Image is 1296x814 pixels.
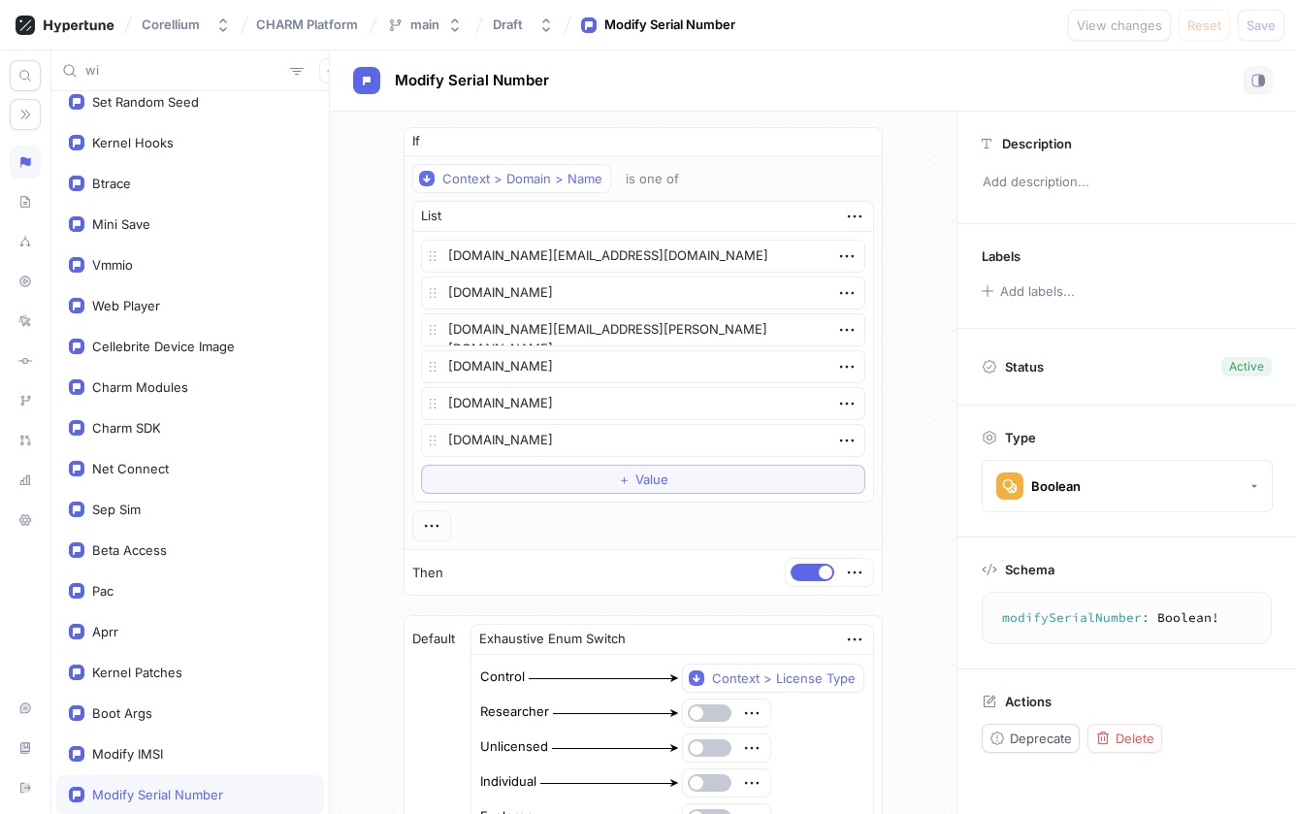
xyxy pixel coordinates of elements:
button: Reset [1179,10,1230,41]
div: Kernel Hooks [92,135,174,150]
button: Delete [1087,724,1162,753]
div: is one of [626,171,679,187]
div: Cellebrite Device Image [92,339,235,354]
button: Save [1238,10,1284,41]
div: Boolean [1031,478,1081,495]
div: Charm Modules [92,379,188,395]
textarea: [DOMAIN_NAME] [421,387,864,420]
p: Description [1002,136,1072,151]
div: Sign out [10,771,41,804]
input: Search... [85,61,282,81]
span: CHARM Platform [256,17,358,31]
div: Aprr [92,624,118,639]
div: Splits [10,225,41,258]
div: Pull requests [10,424,41,457]
div: Charm SDK [92,420,161,436]
span: Reset [1187,19,1221,31]
button: Context > Domain > Name [412,164,611,193]
div: Live chat [10,692,41,725]
div: Analytics [10,464,41,497]
div: Active [1229,358,1264,375]
span: Delete [1116,733,1154,744]
div: Exhaustive Enum Switch [479,630,626,649]
div: Add labels... [1000,285,1075,298]
span: Modify Serial Number [395,73,549,88]
div: Pac [92,583,113,599]
p: Default [412,630,455,649]
div: Preview [10,265,41,298]
span: Save [1247,19,1276,31]
div: Schema [10,185,41,218]
div: Unlicensed [480,737,548,757]
div: Documentation [10,732,41,765]
div: Draft [493,16,523,33]
p: Labels [982,248,1021,264]
button: Draft [485,9,562,41]
button: Boolean [982,460,1273,512]
button: Context > License Type [682,664,864,693]
button: is one of [617,164,707,193]
span: Deprecate [1010,733,1072,744]
div: Control [480,667,525,687]
div: Context > Domain > Name [442,171,602,187]
p: Status [1005,353,1044,380]
div: Vmmio [92,257,133,273]
p: Add description... [974,166,1280,199]
textarea: [DOMAIN_NAME] [421,277,864,309]
textarea: [DOMAIN_NAME] [421,424,864,457]
textarea: [DOMAIN_NAME][EMAIL_ADDRESS][DOMAIN_NAME] [421,240,864,273]
button: View changes [1068,10,1171,41]
div: Kernel Patches [92,665,182,680]
p: Type [1005,430,1036,445]
div: Logic [10,146,41,179]
span: ＋ [618,473,631,485]
div: Beta Access [92,542,167,558]
button: Add labels... [975,278,1080,304]
div: Diff [10,344,41,377]
span: View changes [1077,19,1162,31]
textarea: modifySerialNumber: Boolean! [990,601,1263,635]
textarea: [DOMAIN_NAME][EMAIL_ADDRESS][PERSON_NAME][DOMAIN_NAME] [421,313,864,346]
p: If [412,132,420,151]
div: Logs [10,305,41,338]
button: Corellium [134,9,239,41]
div: Boot Args [92,705,152,721]
button: main [379,9,470,41]
div: Corellium [142,16,200,33]
div: Modify Serial Number [604,16,735,35]
div: Modify IMSI [92,746,163,762]
div: Mini Save [92,216,150,232]
div: Sep Sim [92,502,141,517]
div: Context > License Type [712,670,856,687]
div: Branches [10,384,41,417]
div: Web Player [92,298,160,313]
span: Value [635,473,668,485]
div: Set Random Seed [92,94,199,110]
div: List [421,207,441,226]
div: Researcher [480,702,549,722]
div: Net Connect [92,461,169,476]
div: Settings [10,504,41,537]
p: Then [412,564,443,583]
button: ＋Value [421,465,864,494]
p: Actions [1005,694,1052,709]
textarea: [DOMAIN_NAME] [421,350,864,383]
button: Deprecate [982,724,1080,753]
div: Individual [480,772,536,792]
div: Btrace [92,176,131,191]
div: Modify Serial Number [92,787,223,802]
p: Schema [1005,562,1054,577]
div: main [410,16,439,33]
